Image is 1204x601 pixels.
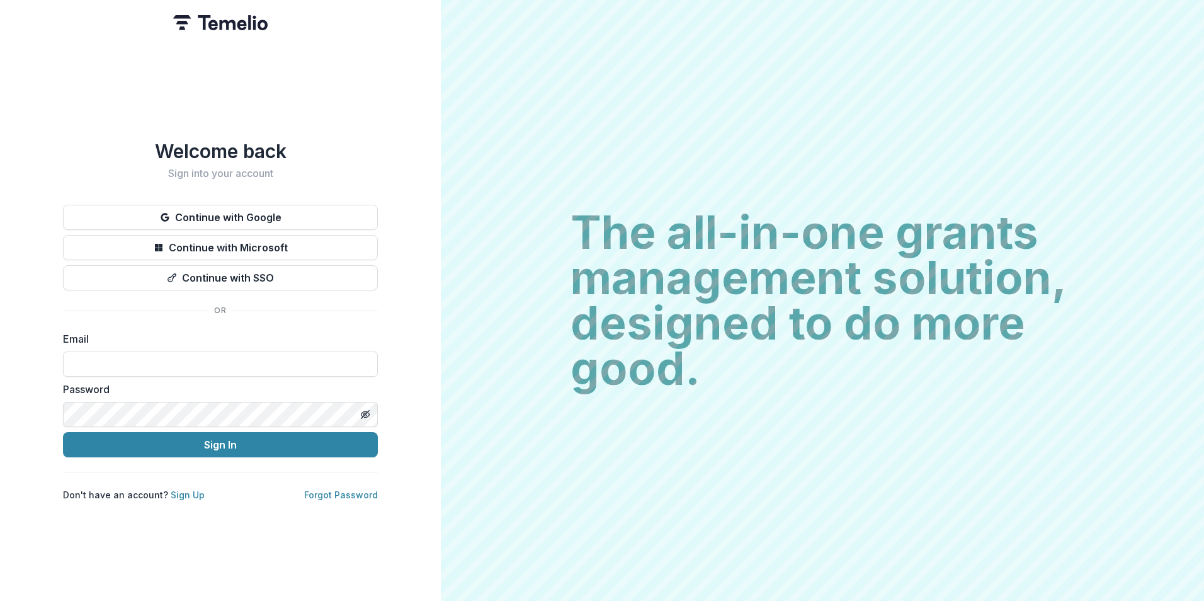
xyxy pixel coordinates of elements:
button: Continue with SSO [63,265,378,290]
label: Email [63,331,370,346]
button: Continue with Microsoft [63,235,378,260]
a: Sign Up [171,489,205,500]
button: Continue with Google [63,205,378,230]
h2: Sign into your account [63,168,378,180]
a: Forgot Password [304,489,378,500]
img: Temelio [173,15,268,30]
p: Don't have an account? [63,488,205,501]
label: Password [63,382,370,397]
button: Sign In [63,432,378,457]
button: Toggle password visibility [355,404,375,425]
h1: Welcome back [63,140,378,163]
